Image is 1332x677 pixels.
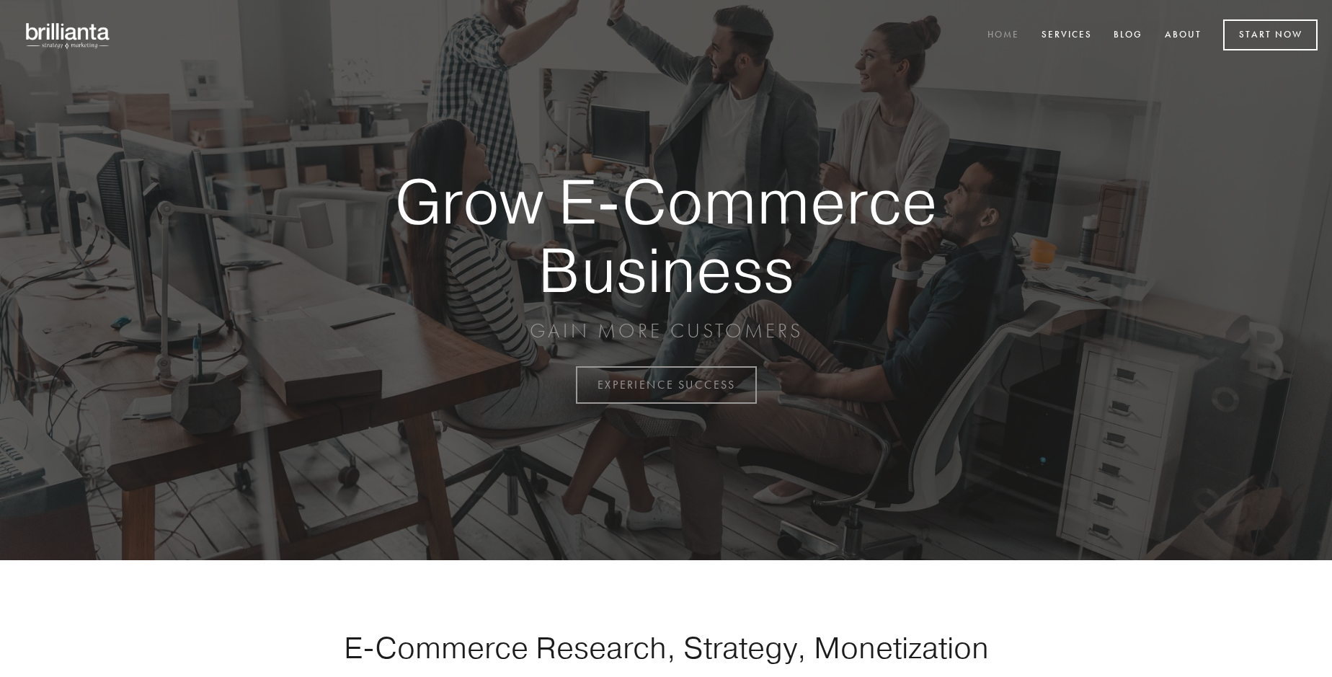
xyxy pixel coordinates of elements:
a: EXPERIENCE SUCCESS [576,366,757,404]
a: Home [978,24,1029,48]
a: About [1155,24,1211,48]
p: GAIN MORE CUSTOMERS [345,318,987,344]
img: brillianta - research, strategy, marketing [14,14,123,56]
a: Services [1032,24,1101,48]
a: Blog [1104,24,1152,48]
a: Start Now [1223,19,1318,50]
strong: Grow E-Commerce Business [345,167,987,304]
h1: E-Commerce Research, Strategy, Monetization [298,629,1034,665]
